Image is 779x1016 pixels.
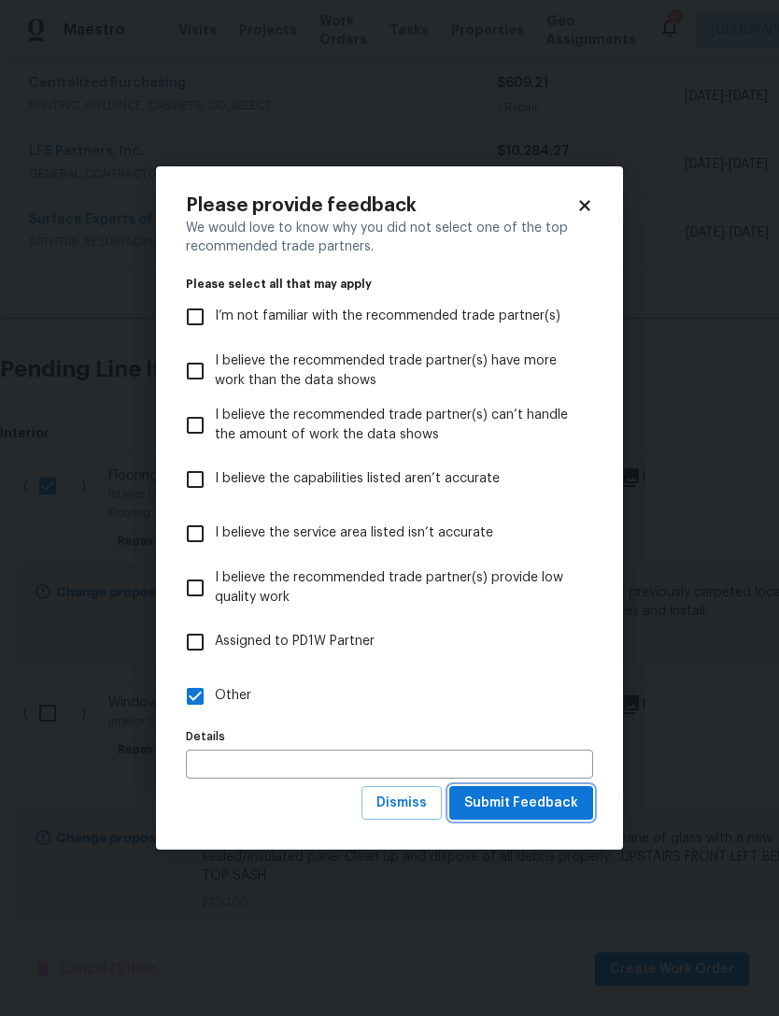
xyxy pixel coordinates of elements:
span: I believe the service area listed isn’t accurate [215,523,493,543]
label: Details [186,731,593,742]
legend: Please select all that may apply [186,279,593,290]
span: Dismiss [376,792,427,815]
h2: Please provide feedback [186,196,576,215]
button: Submit Feedback [449,786,593,821]
div: We would love to know why you did not select one of the top recommended trade partners. [186,219,593,256]
span: Other [215,686,251,706]
span: I believe the capabilities listed aren’t accurate [215,469,500,489]
span: I believe the recommended trade partner(s) provide low quality work [215,568,578,608]
span: I believe the recommended trade partner(s) can’t handle the amount of work the data shows [215,406,578,445]
span: Assigned to PD1W Partner [215,632,375,651]
button: Dismiss [361,786,442,821]
span: I believe the recommended trade partner(s) have more work than the data shows [215,351,578,391]
span: I’m not familiar with the recommended trade partner(s) [215,307,560,326]
span: Submit Feedback [464,792,578,815]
